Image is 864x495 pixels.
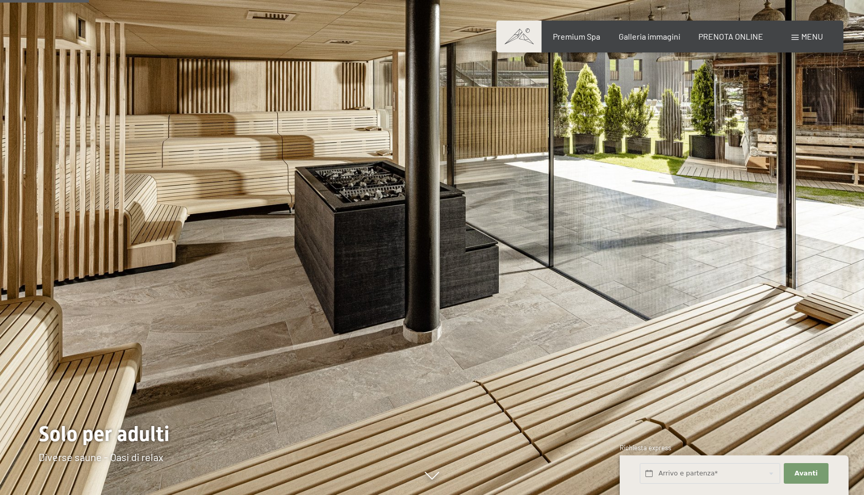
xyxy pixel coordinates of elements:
[801,31,823,41] span: Menu
[795,469,818,478] span: Avanti
[619,31,680,41] a: Galleria immagini
[620,444,671,452] span: Richiesta express
[698,31,763,41] a: PRENOTA ONLINE
[553,31,600,41] a: Premium Spa
[784,463,828,484] button: Avanti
